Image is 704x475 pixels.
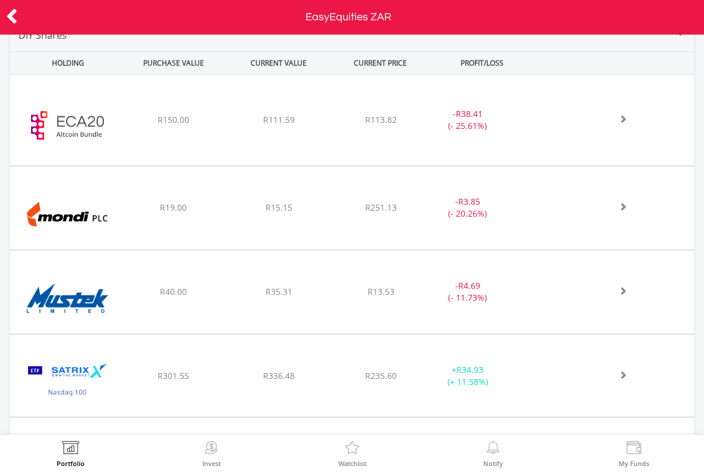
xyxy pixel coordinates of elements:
span: DIY Shares [18,29,67,42]
span: R38.41 [456,108,483,119]
span: R111.59 [263,114,295,125]
img: EQU.ZA.MST.png [16,266,119,331]
span: R35.31 [265,286,292,297]
span: R4.69 [458,280,480,291]
img: View Notifications [484,441,502,458]
span: R3.85 [458,196,480,207]
span: R40.00 [160,286,187,297]
div: CURRENT VALUE [227,52,330,74]
a: My Funds [619,441,649,467]
div: - (- 25.61%) [422,108,513,132]
span: R13.53 [368,286,394,297]
span: R235.60 [365,370,397,381]
span: R15.15 [265,202,292,213]
div: HOLDING [11,52,121,74]
a: Watchlist [338,441,366,467]
img: EQU.ZA.STXNDQ.png [16,350,119,414]
img: View Portfolio [61,441,80,458]
label: Invest [202,460,221,467]
img: View Funds [625,441,643,458]
span: R34.93 [456,364,483,375]
div: PROFIT/LOSS [431,52,533,74]
div: - (- 11.73%) [422,280,513,304]
img: Watchlist [343,441,362,458]
div: - (- 20.26%) [422,196,513,220]
img: Invest Now [202,441,221,458]
span: R301.55 [158,370,189,381]
label: Notify [483,460,503,467]
label: Watchlist [338,460,366,467]
label: My Funds [619,460,649,467]
img: ECA20.EC.ECA20.png [16,90,119,162]
a: Invest [202,441,221,467]
div: + (+ 11.58%) [422,364,513,388]
span: R251.13 [365,202,397,213]
div: CURRENT PRICE [333,52,429,74]
a: Portfolio [57,441,85,467]
span: R336.48 [263,370,295,381]
span: R150.00 [158,114,189,125]
span: R19.00 [160,202,187,213]
span: R113.82 [365,114,397,125]
div: PURCHASE VALUE [122,52,225,74]
img: EQU.ZA.MNP.png [16,181,119,246]
label: Portfolio [57,460,85,467]
a: Notify [483,441,503,467]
